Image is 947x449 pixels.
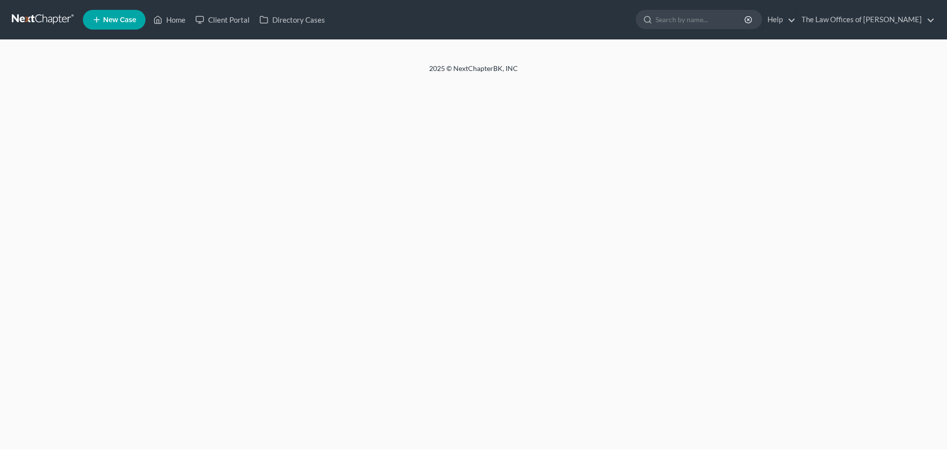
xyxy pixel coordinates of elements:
a: Home [148,11,190,29]
span: New Case [103,16,136,24]
input: Search by name... [656,10,746,29]
a: The Law Offices of [PERSON_NAME] [797,11,935,29]
a: Client Portal [190,11,255,29]
a: Help [763,11,796,29]
div: 2025 © NextChapterBK, INC [192,64,755,81]
a: Directory Cases [255,11,330,29]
